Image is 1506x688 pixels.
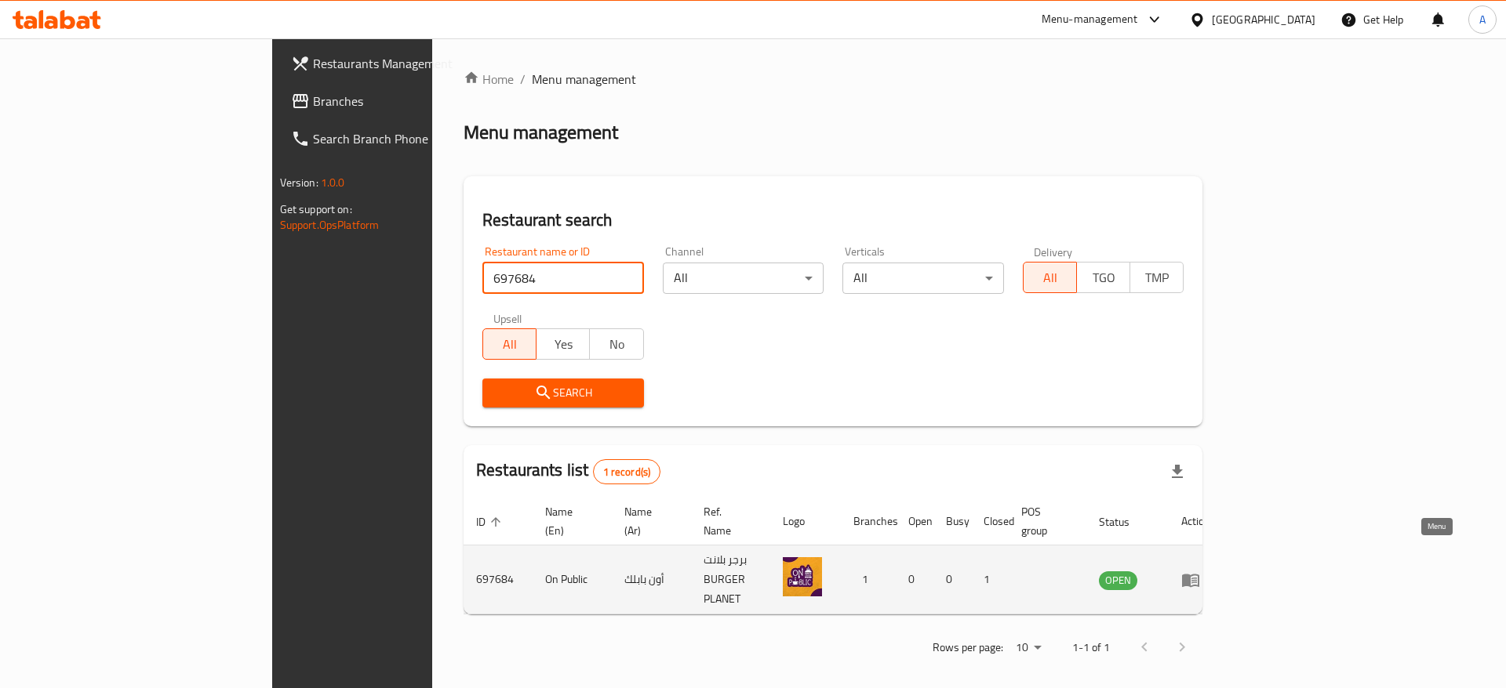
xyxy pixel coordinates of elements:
span: Restaurants Management [313,54,511,73]
td: أون بابلك [612,545,691,614]
span: OPEN [1099,571,1137,589]
button: All [1023,262,1077,293]
span: 1 record(s) [594,465,660,480]
div: Menu-management [1042,10,1138,29]
div: Export file [1159,453,1196,491]
span: Version: [280,172,318,193]
button: All [482,328,537,360]
span: No [596,333,637,356]
th: Open [896,498,933,545]
th: Closed [971,498,1009,545]
th: Action [1169,498,1223,545]
span: 1.0.0 [321,172,345,193]
span: A [1479,11,1486,28]
th: Branches [841,498,896,545]
h2: Restaurant search [482,208,1184,232]
span: Yes [543,333,584,356]
span: All [1030,266,1071,289]
td: 1 [841,545,896,614]
p: 1-1 of 1 [1072,638,1110,657]
button: No [589,328,643,360]
table: enhanced table [464,498,1223,614]
button: TMP [1129,262,1184,293]
a: Support.OpsPlatform [280,215,380,235]
span: Name (Ar) [624,502,672,540]
span: TMP [1137,266,1177,289]
td: On Public [533,545,612,614]
label: Delivery [1034,246,1073,257]
button: TGO [1076,262,1130,293]
a: Restaurants Management [278,45,524,82]
td: 1 [971,545,1009,614]
span: TGO [1083,266,1124,289]
label: Upsell [493,313,522,324]
a: Branches [278,82,524,120]
th: Busy [933,498,971,545]
td: 0 [896,545,933,614]
span: Menu management [532,70,636,89]
span: POS group [1021,502,1068,540]
input: Search for restaurant name or ID.. [482,263,644,294]
span: Name (En) [545,502,593,540]
button: Yes [536,328,590,360]
span: All [489,333,530,356]
div: Total records count [593,459,661,484]
div: [GEOGRAPHIC_DATA] [1212,11,1315,28]
div: All [663,263,824,294]
span: Search [495,383,631,403]
p: Rows per page: [933,638,1003,657]
button: Search [482,378,644,407]
th: Logo [770,498,841,545]
span: Get support on: [280,199,352,219]
span: ID [476,512,506,531]
div: Rows per page: [1009,636,1047,660]
img: On Public [783,557,822,596]
div: All [842,263,1004,294]
td: 0 [933,545,971,614]
nav: breadcrumb [464,70,1202,89]
h2: Restaurants list [476,458,660,484]
span: Ref. Name [704,502,751,540]
td: برجر بلانت BURGER PLANET [691,545,770,614]
span: Branches [313,92,511,110]
h2: Menu management [464,120,618,145]
a: Search Branch Phone [278,120,524,158]
span: Search Branch Phone [313,129,511,148]
span: Status [1099,512,1150,531]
